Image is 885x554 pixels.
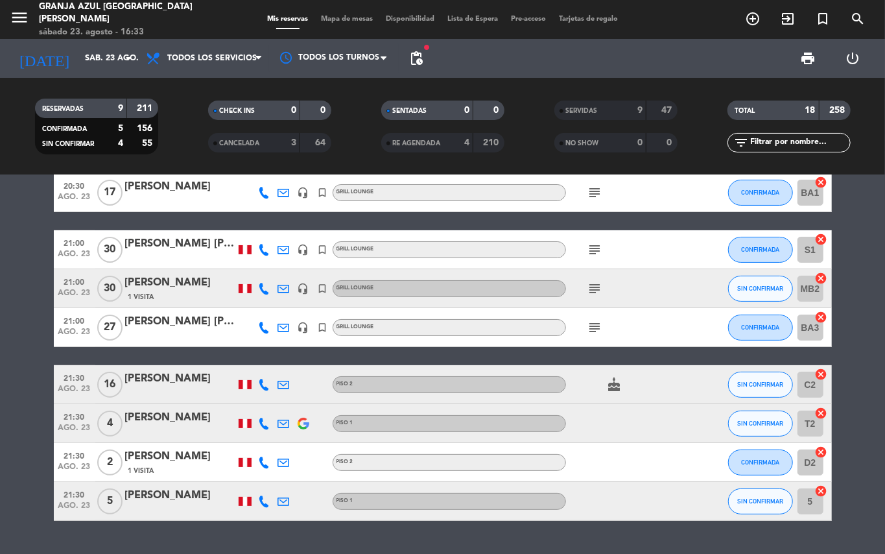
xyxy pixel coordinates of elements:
[408,51,424,66] span: pending_actions
[58,235,91,250] span: 21:00
[336,247,374,252] span: Grill Lounge
[607,377,622,392] i: cake
[336,324,374,330] span: Grill Lounge
[728,488,793,514] button: SIN CONFIRMAR
[118,139,123,148] strong: 4
[637,106,643,115] strong: 9
[552,16,624,23] span: Tarjetas de regalo
[749,136,850,150] input: Filtrar por nombre...
[741,324,779,331] span: CONFIRMADA
[125,448,235,465] div: [PERSON_NAME]
[728,315,793,341] button: CONFIRMADA
[220,108,255,114] span: CHECK INS
[815,233,828,246] i: cancel
[298,322,309,333] i: headset_mic
[125,313,235,330] div: [PERSON_NAME] [PERSON_NAME] [PERSON_NAME]
[10,8,29,27] i: menu
[464,138,469,147] strong: 4
[587,281,603,296] i: subject
[97,237,123,263] span: 30
[637,138,643,147] strong: 0
[336,459,353,464] span: Piso 2
[845,51,861,66] i: power_settings_new
[441,16,504,23] span: Lista de Espera
[125,178,235,195] div: [PERSON_NAME]
[118,124,123,133] strong: 5
[815,176,828,189] i: cancel
[58,385,91,400] span: ago. 23
[737,381,783,388] span: SIN CONFIRMAR
[741,189,779,196] span: CONFIRMADA
[737,420,783,427] span: SIN CONFIRMAR
[43,106,84,112] span: RESERVADAS
[10,8,29,32] button: menu
[737,285,783,292] span: SIN CONFIRMAR
[831,39,875,78] div: LOG OUT
[393,140,441,147] span: RE AGENDADA
[125,487,235,504] div: [PERSON_NAME]
[298,418,309,429] img: google-logo.png
[317,244,329,256] i: turned_in_not
[58,328,91,343] span: ago. 23
[728,411,793,437] button: SIN CONFIRMAR
[734,135,749,151] i: filter_list
[58,501,91,516] span: ago. 23
[741,246,779,253] span: CONFIRMADA
[815,407,828,420] i: cancel
[58,463,91,477] span: ago. 23
[317,322,329,333] i: turned_in_not
[39,26,211,39] div: sábado 23. agosto - 16:33
[43,141,95,147] span: SIN CONFIRMAR
[483,138,501,147] strong: 210
[815,485,828,498] i: cancel
[298,187,309,199] i: headset_mic
[58,250,91,265] span: ago. 23
[379,16,441,23] span: Disponibilidad
[58,289,91,304] span: ago. 23
[745,11,761,27] i: add_circle_outline
[805,106,816,115] strong: 18
[336,420,353,426] span: Piso 1
[815,368,828,381] i: cancel
[728,450,793,476] button: CONFIRMADA
[97,180,123,206] span: 17
[336,285,374,291] span: Grill Lounge
[336,381,353,387] span: Piso 2
[850,11,866,27] i: search
[58,448,91,463] span: 21:30
[58,370,91,385] span: 21:30
[58,274,91,289] span: 21:00
[815,11,831,27] i: turned_in_not
[464,106,469,115] strong: 0
[566,140,599,147] span: NO SHOW
[97,488,123,514] span: 5
[587,320,603,335] i: subject
[815,446,828,459] i: cancel
[317,283,329,295] i: turned_in_not
[667,138,674,147] strong: 0
[137,104,155,113] strong: 211
[336,498,353,503] span: Piso 1
[741,459,779,466] span: CONFIRMADA
[728,372,793,398] button: SIN CONFIRMAR
[43,126,88,132] span: CONFIRMADA
[315,138,328,147] strong: 64
[58,487,91,501] span: 21:30
[125,235,235,252] div: [PERSON_NAME] [PERSON_NAME]
[780,11,796,27] i: exit_to_app
[58,178,91,193] span: 20:30
[298,283,309,295] i: headset_mic
[142,139,155,148] strong: 55
[97,315,123,341] span: 27
[220,140,260,147] span: CANCELADA
[97,450,123,476] span: 2
[587,242,603,258] i: subject
[137,124,155,133] strong: 156
[661,106,674,115] strong: 47
[493,106,501,115] strong: 0
[291,138,296,147] strong: 3
[261,16,314,23] span: Mis reservas
[97,411,123,437] span: 4
[566,108,598,114] span: SERVIDAS
[587,185,603,200] i: subject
